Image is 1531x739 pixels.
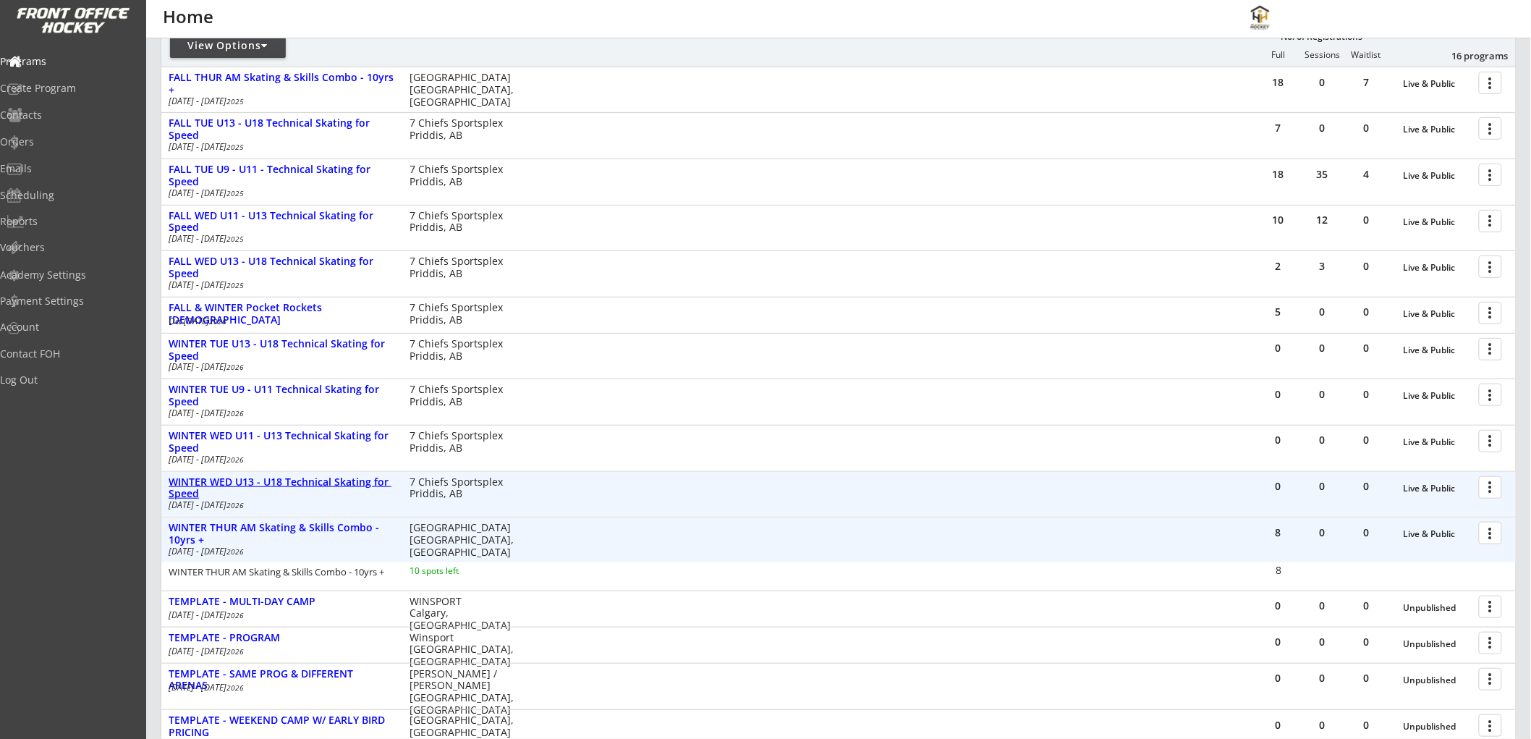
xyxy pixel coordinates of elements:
[1479,668,1502,691] button: more_vert
[410,714,523,739] div: [GEOGRAPHIC_DATA], [GEOGRAPHIC_DATA]
[169,256,394,280] div: FALL WED U13 - U18 Technical Skating for Speed
[169,409,390,418] div: [DATE] - [DATE]
[1404,483,1472,494] div: Live & Public
[1301,77,1344,88] div: 0
[1301,169,1344,180] div: 35
[1479,476,1502,499] button: more_vert
[1257,50,1300,60] div: Full
[410,476,523,501] div: 7 Chiefs Sportsplex Priddis, AB
[169,522,394,546] div: WINTER THUR AM Skating & Skills Combo - 10yrs +
[1404,391,1472,401] div: Live & Public
[1257,215,1300,225] div: 10
[226,546,244,557] em: 2026
[226,646,244,656] em: 2026
[410,338,523,363] div: 7 Chiefs Sportsplex Priddis, AB
[1301,389,1344,400] div: 0
[1257,673,1300,683] div: 0
[1257,261,1300,271] div: 2
[169,455,390,464] div: [DATE] - [DATE]
[1404,345,1472,355] div: Live & Public
[209,316,226,326] em: 2026
[1345,343,1388,353] div: 0
[1257,77,1300,88] div: 18
[1257,601,1300,611] div: 0
[169,281,390,290] div: [DATE] - [DATE]
[1479,632,1502,654] button: more_vert
[226,142,244,152] em: 2025
[1433,49,1509,62] div: 16 programs
[169,363,390,371] div: [DATE] - [DATE]
[1345,307,1388,317] div: 0
[169,189,390,198] div: [DATE] - [DATE]
[169,164,394,188] div: FALL TUE U9 - U11 - Technical Skating for Speed
[1257,481,1300,491] div: 0
[410,668,523,717] div: [PERSON_NAME] / [PERSON_NAME] [GEOGRAPHIC_DATA], [GEOGRAPHIC_DATA]
[1479,164,1502,186] button: more_vert
[1344,50,1388,60] div: Waitlist
[1345,77,1388,88] div: 7
[1479,430,1502,452] button: more_vert
[169,430,394,455] div: WINTER WED U11 - U13 Technical Skating for Speed
[1301,637,1344,647] div: 0
[1345,720,1388,730] div: 0
[1301,435,1344,445] div: 0
[1404,529,1472,539] div: Live & Public
[169,476,394,501] div: WINTER WED U13 - U18 Technical Skating for Speed
[1345,673,1388,683] div: 0
[226,408,244,418] em: 2026
[1404,124,1472,135] div: Live & Public
[1404,79,1472,89] div: Live & Public
[226,500,244,510] em: 2026
[169,547,390,556] div: [DATE] - [DATE]
[1479,338,1502,360] button: more_vert
[1301,720,1344,730] div: 0
[1479,210,1502,232] button: more_vert
[169,210,394,235] div: FALL WED U11 - U13 Technical Skating for Speed
[1257,389,1300,400] div: 0
[410,522,523,558] div: [GEOGRAPHIC_DATA] [GEOGRAPHIC_DATA], [GEOGRAPHIC_DATA]
[169,714,394,739] div: TEMPLATE - WEEKEND CAMP W/ EARLY BIRD PRICING
[1345,389,1388,400] div: 0
[1301,673,1344,683] div: 0
[1479,256,1502,278] button: more_vert
[1301,50,1344,60] div: Sessions
[169,501,390,510] div: [DATE] - [DATE]
[1404,675,1472,685] div: Unpublished
[169,338,394,363] div: WINTER TUE U13 - U18 Technical Skating for Speed
[1301,601,1344,611] div: 0
[1345,601,1388,611] div: 0
[169,317,390,326] div: Oct [DATE]
[410,210,523,235] div: 7 Chiefs Sportsplex Priddis, AB
[1404,263,1472,273] div: Live & Public
[1404,309,1472,319] div: Live & Public
[1301,528,1344,538] div: 0
[1257,435,1300,445] div: 0
[410,632,523,668] div: Winsport [GEOGRAPHIC_DATA], [GEOGRAPHIC_DATA]
[226,610,244,620] em: 2026
[226,362,244,372] em: 2026
[1301,215,1344,225] div: 12
[410,302,523,326] div: 7 Chiefs Sportsplex Priddis, AB
[1301,123,1344,133] div: 0
[169,384,394,408] div: WINTER TUE U9 - U11 Technical Skating for Speed
[169,632,394,644] div: TEMPLATE - PROGRAM
[1404,217,1472,227] div: Live & Public
[169,117,394,142] div: FALL TUE U13 - U18 Technical Skating for Speed
[410,384,523,408] div: 7 Chiefs Sportsplex Priddis, AB
[1257,637,1300,647] div: 0
[1479,596,1502,618] button: more_vert
[1479,714,1502,737] button: more_vert
[226,280,244,290] em: 2025
[1345,528,1388,538] div: 0
[169,647,390,656] div: [DATE] - [DATE]
[226,683,244,693] em: 2026
[1479,117,1502,140] button: more_vert
[410,164,523,188] div: 7 Chiefs Sportsplex Priddis, AB
[1345,215,1388,225] div: 0
[410,117,523,142] div: 7 Chiefs Sportsplex Priddis, AB
[1301,343,1344,353] div: 0
[169,143,390,151] div: [DATE] - [DATE]
[169,596,394,608] div: TEMPLATE - MULTI-DAY CAMP
[1345,481,1388,491] div: 0
[1301,481,1344,491] div: 0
